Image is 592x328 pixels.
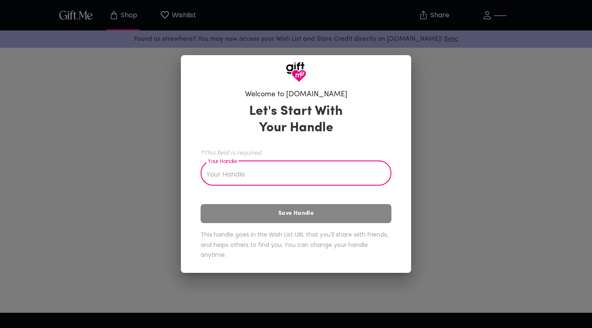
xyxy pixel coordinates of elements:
[201,149,391,156] span: *This field is required.
[201,230,391,260] h6: This handle goes in the Wish List URL that you'll share with friends, and helps others to find yo...
[286,62,306,82] img: GiftMe Logo
[245,90,347,100] h6: Welcome to [DOMAIN_NAME]
[239,103,353,136] h3: Let's Start With Your Handle
[201,163,382,186] input: Your Handle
